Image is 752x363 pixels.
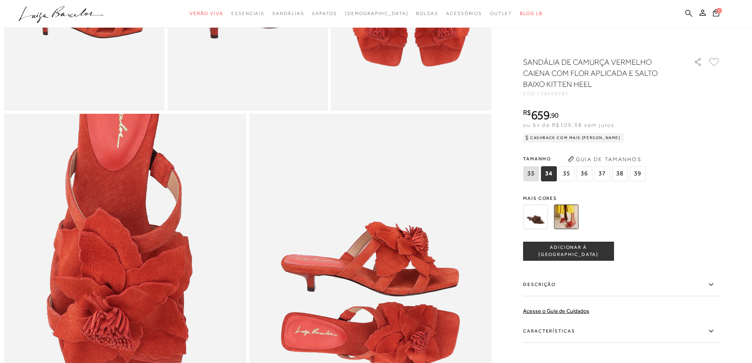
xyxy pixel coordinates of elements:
h1: SANDÁLIA DE CAMURÇA VERMELHO CAIENA COM FLOR APLICADA E SALTO BAIXO KITTEN HEEL [523,56,671,90]
a: categoryNavScreenReaderText [312,6,337,21]
a: categoryNavScreenReaderText [446,6,482,21]
div: CÓD: [523,91,681,96]
span: Essenciais [231,11,264,16]
span: Mais cores [523,196,720,201]
span: Outlet [490,11,512,16]
span: [DEMOGRAPHIC_DATA] [345,11,409,16]
span: 0 [716,8,722,13]
span: Verão Viva [189,11,223,16]
span: Sapatos [312,11,337,16]
span: ou 6x de R$109,98 sem juros [523,122,614,128]
span: 90 [551,111,559,119]
span: 37 [594,166,610,181]
a: categoryNavScreenReaderText [231,6,264,21]
span: Acessórios [446,11,482,16]
label: Características [523,320,720,343]
span: ADICIONAR À [GEOGRAPHIC_DATA] [523,244,613,258]
i: , [549,112,559,119]
a: categoryNavScreenReaderText [416,6,438,21]
i: R$ [523,109,531,116]
a: Acesse o Guia de Cuidados [523,308,589,314]
button: Guia de Tamanhos [565,153,644,166]
span: 659 [531,108,549,122]
span: Bolsas [416,11,438,16]
span: Sandálias [272,11,304,16]
label: Descrição [523,273,720,296]
a: categoryNavScreenReaderText [189,6,223,21]
span: 138500282 [537,91,569,96]
span: Tamanho [523,153,647,165]
span: 36 [576,166,592,181]
span: 33 [523,166,539,181]
span: BLOG LB [520,11,543,16]
a: BLOG LB [520,6,543,21]
button: ADICIONAR À [GEOGRAPHIC_DATA] [523,242,614,261]
div: Cashback com Mais [PERSON_NAME] [523,133,624,143]
img: SANDÁLIA DE CAMURÇA CAFÉ COM FLOR APLICADA E SALTO BAIXO KITTEN HEEL [523,205,548,229]
button: 0 [711,9,722,19]
a: noSubCategoriesText [345,6,409,21]
span: 39 [630,166,645,181]
span: 38 [612,166,628,181]
a: categoryNavScreenReaderText [490,6,512,21]
a: categoryNavScreenReaderText [272,6,304,21]
span: 35 [559,166,574,181]
img: SANDÁLIA DE CAMURÇA VERMELHO CAIENA COM FLOR APLICADA E SALTO BAIXO KITTEN HEEL [554,205,578,229]
span: 34 [541,166,557,181]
